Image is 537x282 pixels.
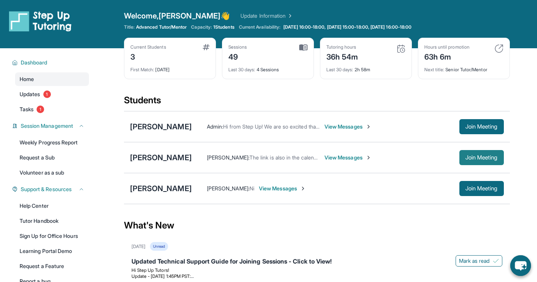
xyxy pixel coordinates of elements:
a: Request a Feature [15,259,89,273]
button: Join Meeting [459,181,504,196]
div: Sessions [228,44,247,50]
div: 3 [130,50,166,62]
img: Chevron Right [286,12,293,20]
span: Dashboard [21,59,47,66]
div: 4 Sessions [228,62,308,73]
a: Volunteer as a sub [15,166,89,179]
div: [DATE] [130,62,210,73]
div: What's New [124,209,510,242]
a: Sign Up for Office Hours [15,229,89,243]
div: 49 [228,50,247,62]
span: Mark as read [459,257,490,265]
span: Join Meeting [465,186,498,191]
button: Join Meeting [459,119,504,134]
div: [PERSON_NAME] [130,183,192,194]
span: View Messages [259,185,306,192]
span: The link is also in the calendar invite through Gmail. [249,154,372,161]
a: Learning Portal Demo [15,244,89,258]
span: Hi Step Up Tutors! [132,267,169,273]
span: 1 Students [213,24,234,30]
button: chat-button [510,255,531,276]
img: Chevron-Right [300,185,306,192]
img: Mark as read [493,258,499,264]
a: Help Center [15,199,89,213]
span: Update - [DATE] 1:45PM PST: [132,273,194,279]
a: Tutor Handbook [15,214,89,228]
span: Updates [20,90,40,98]
a: Weekly Progress Report [15,136,89,149]
a: Request a Sub [15,151,89,164]
img: card [494,44,503,53]
div: Senior Tutor/Mentor [424,62,503,73]
div: Hours until promotion [424,44,470,50]
div: Updated Technical Support Guide for Joining Sessions - Click to View! [132,257,502,267]
a: Updates1 [15,87,89,101]
span: 1 [37,106,44,113]
img: card [396,44,405,53]
div: 2h 58m [326,62,405,73]
div: 63h 6m [424,50,470,62]
span: Title: [124,24,135,30]
span: View Messages [324,154,372,161]
span: Support & Resources [21,185,72,193]
div: Current Students [130,44,166,50]
span: [DATE] 16:00-18:00, [DATE] 15:00-18:00, [DATE] 16:00-18:00 [283,24,412,30]
span: Advanced Tutor/Mentor [136,24,187,30]
button: Join Meeting [459,150,504,165]
a: Update Information [240,12,293,20]
span: Last 30 days : [228,67,255,72]
span: Last 30 days : [326,67,353,72]
div: [PERSON_NAME] [130,152,192,163]
div: 36h 54m [326,50,358,62]
span: [PERSON_NAME] : [207,154,249,161]
img: Chevron-Right [366,155,372,161]
span: Join Meeting [465,155,498,160]
span: Ni [249,185,254,192]
a: Home [15,72,89,86]
button: Dashboard [18,59,84,66]
button: Session Management [18,122,84,130]
span: View Messages [324,123,372,130]
button: Support & Resources [18,185,84,193]
div: [PERSON_NAME] [130,121,192,132]
span: Home [20,75,34,83]
span: Welcome, [PERSON_NAME] 👋 [124,11,230,21]
a: Tasks1 [15,103,89,116]
div: [DATE] [132,244,145,250]
div: Tutoring hours [326,44,358,50]
img: logo [9,11,72,32]
span: Current Availability: [239,24,280,30]
span: Next title : [424,67,445,72]
span: Tasks [20,106,34,113]
span: Capacity: [191,24,212,30]
span: First Match : [130,67,155,72]
img: card [203,44,210,50]
button: Mark as read [456,255,502,267]
div: Students [124,94,510,111]
span: Session Management [21,122,73,130]
span: 1 [43,90,51,98]
span: [PERSON_NAME] : [207,185,249,192]
img: Chevron-Right [366,124,372,130]
a: [DATE] 16:00-18:00, [DATE] 15:00-18:00, [DATE] 16:00-18:00 [282,24,413,30]
span: Admin : [207,123,223,130]
span: Join Meeting [465,124,498,129]
img: card [299,44,308,51]
div: Unread [150,242,168,251]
